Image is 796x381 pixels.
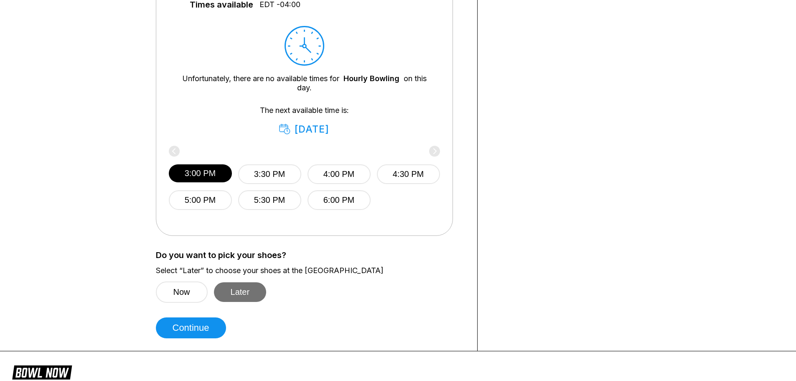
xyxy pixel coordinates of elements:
button: 4:30 PM [377,164,440,184]
button: 6:00 PM [308,190,371,210]
button: 5:30 PM [238,190,301,210]
label: Select “Later” to choose your shoes at the [GEOGRAPHIC_DATA] [156,266,465,275]
button: 3:30 PM [238,164,301,184]
button: 4:00 PM [308,164,371,184]
div: Unfortunately, there are no available times for on this day. [181,74,427,92]
label: Do you want to pick your shoes? [156,251,465,260]
a: Hourly Bowling [343,74,399,83]
button: Later [214,282,267,302]
button: 3:00 PM [169,164,232,182]
button: Continue [156,317,226,338]
div: The next available time is: [181,106,427,135]
button: 5:00 PM [169,190,232,210]
div: [DATE] [279,123,330,135]
button: Now [156,281,208,303]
